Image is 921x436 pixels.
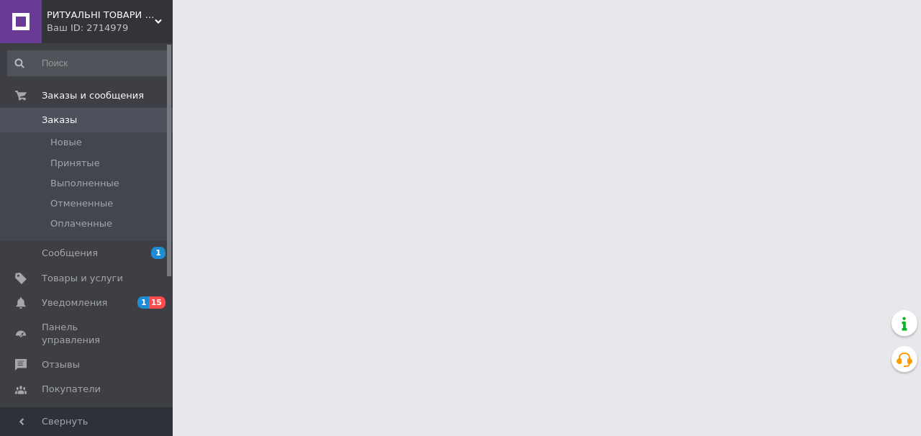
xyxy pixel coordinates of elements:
[137,296,149,309] span: 1
[42,272,123,285] span: Товары и услуги
[42,247,98,260] span: Сообщения
[50,217,112,230] span: Оплаченные
[47,9,155,22] span: РИТУАЛЬНІ ТОВАРИ ОПТОМ
[42,296,107,309] span: Уведомления
[50,197,113,210] span: Отмененные
[42,383,101,396] span: Покупатели
[42,321,133,347] span: Панель управления
[42,358,80,371] span: Отзывы
[47,22,173,35] div: Ваш ID: 2714979
[50,136,82,149] span: Новые
[50,157,100,170] span: Принятые
[7,50,170,76] input: Поиск
[50,177,119,190] span: Выполненные
[42,89,144,102] span: Заказы и сообщения
[149,296,165,309] span: 15
[151,247,165,259] span: 1
[42,114,77,127] span: Заказы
